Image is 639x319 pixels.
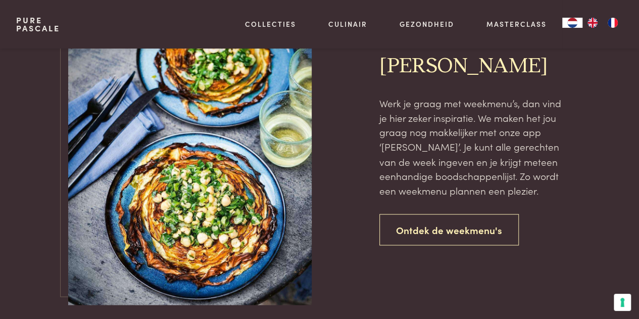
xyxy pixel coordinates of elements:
aside: Language selected: Nederlands [562,18,623,28]
a: FR [603,18,623,28]
ul: Language list [582,18,623,28]
button: Uw voorkeuren voor toestemming voor trackingtechnologieën [614,294,631,311]
a: Culinair [328,19,367,29]
p: Werk je graag met weekmenu’s, dan vind je hier zeker inspiratie. We maken het jou graag nog makke... [379,96,571,198]
div: Language [562,18,582,28]
a: Masterclass [486,19,546,29]
a: EN [582,18,603,28]
a: Collecties [245,19,296,29]
a: Gezondheid [400,19,454,29]
a: Ontdek de weekmenu's [379,214,519,246]
a: NL [562,18,582,28]
a: PurePascale [16,16,60,32]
